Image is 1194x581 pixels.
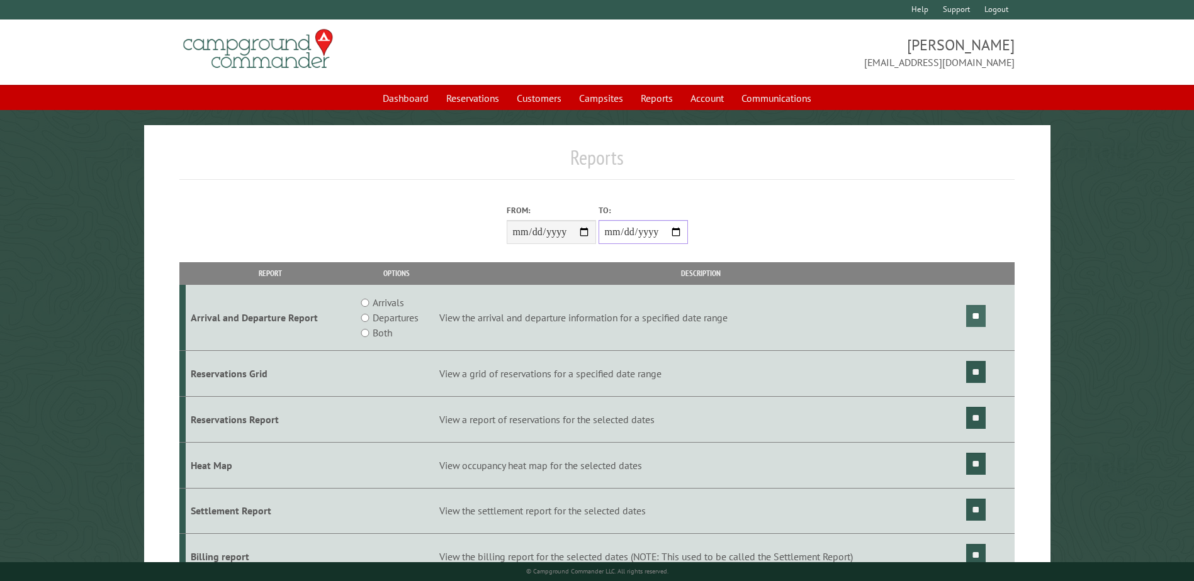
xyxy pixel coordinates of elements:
[186,285,355,351] td: Arrival and Departure Report
[186,396,355,442] td: Reservations Report
[437,488,964,534] td: View the settlement report for the selected dates
[186,534,355,580] td: Billing report
[507,204,596,216] label: From:
[179,25,337,74] img: Campground Commander
[373,310,419,325] label: Departures
[437,285,964,351] td: View the arrival and departure information for a specified date range
[437,442,964,488] td: View occupancy heat map for the selected dates
[572,86,631,110] a: Campsites
[633,86,680,110] a: Reports
[509,86,569,110] a: Customers
[373,295,404,310] label: Arrivals
[437,351,964,397] td: View a grid of reservations for a specified date range
[599,204,688,216] label: To:
[734,86,819,110] a: Communications
[355,262,437,284] th: Options
[437,262,964,284] th: Description
[375,86,436,110] a: Dashboard
[186,442,355,488] td: Heat Map
[437,396,964,442] td: View a report of reservations for the selected dates
[683,86,731,110] a: Account
[526,567,668,575] small: © Campground Commander LLC. All rights reserved.
[186,351,355,397] td: Reservations Grid
[437,534,964,580] td: View the billing report for the selected dates (NOTE: This used to be called the Settlement Report)
[373,325,392,340] label: Both
[186,488,355,534] td: Settlement Report
[597,35,1015,70] span: [PERSON_NAME] [EMAIL_ADDRESS][DOMAIN_NAME]
[186,262,355,284] th: Report
[179,145,1014,180] h1: Reports
[439,86,507,110] a: Reservations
